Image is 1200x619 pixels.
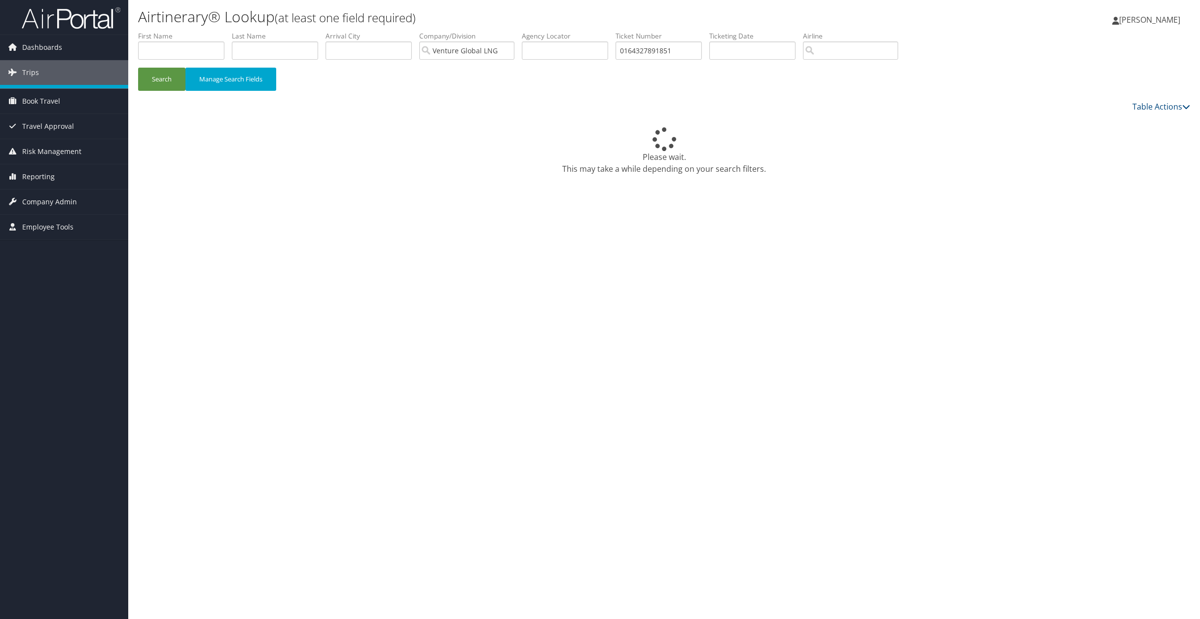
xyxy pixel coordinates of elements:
label: Last Name [232,31,326,41]
div: Please wait. This may take a while depending on your search filters. [138,127,1190,175]
span: Reporting [22,164,55,189]
small: (at least one field required) [275,9,416,26]
span: Trips [22,60,39,85]
button: Search [138,68,185,91]
label: Agency Locator [522,31,616,41]
span: Employee Tools [22,215,73,239]
label: Ticketing Date [709,31,803,41]
label: Ticket Number [616,31,709,41]
label: First Name [138,31,232,41]
span: Risk Management [22,139,81,164]
span: Dashboards [22,35,62,60]
label: Airline [803,31,906,41]
a: Table Actions [1132,101,1190,112]
img: airportal-logo.png [22,6,120,30]
button: Manage Search Fields [185,68,276,91]
span: Company Admin [22,190,77,214]
h1: Airtinerary® Lookup [138,6,839,27]
label: Arrival City [326,31,419,41]
label: Company/Division [419,31,522,41]
span: Travel Approval [22,114,74,139]
span: [PERSON_NAME] [1119,14,1180,25]
a: [PERSON_NAME] [1112,5,1190,35]
span: Book Travel [22,89,60,114]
